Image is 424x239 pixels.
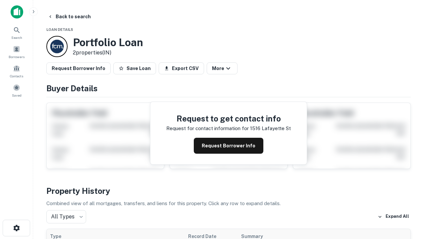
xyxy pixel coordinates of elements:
button: Expand All [376,212,411,222]
h3: Portfolio Loan [73,36,143,49]
span: Borrowers [9,54,25,59]
span: Search [11,35,22,40]
button: Request Borrower Info [194,138,263,154]
p: 2 properties (IN) [73,49,143,57]
a: Search [2,24,31,41]
span: Loan Details [46,28,73,32]
button: Back to search [45,11,93,23]
span: Saved [12,93,22,98]
button: Export CSV [159,62,204,74]
p: Combined view of all mortgages, transfers, and liens for this property. Click any row to expand d... [46,199,411,207]
a: Borrowers [2,43,31,61]
button: Save Loan [113,62,156,74]
iframe: Chat Widget [391,186,424,218]
p: 1516 lafayette st [250,124,291,132]
p: Request for contact information for [166,124,249,132]
a: Saved [2,81,31,99]
button: Request Borrower Info [46,62,111,74]
h4: Request to get contact info [166,113,291,124]
a: Contacts [2,62,31,80]
h4: Buyer Details [46,82,411,94]
h4: Property History [46,185,411,197]
img: capitalize-icon.png [11,5,23,19]
span: Contacts [10,73,23,79]
div: All Types [46,210,86,223]
button: More [207,62,238,74]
